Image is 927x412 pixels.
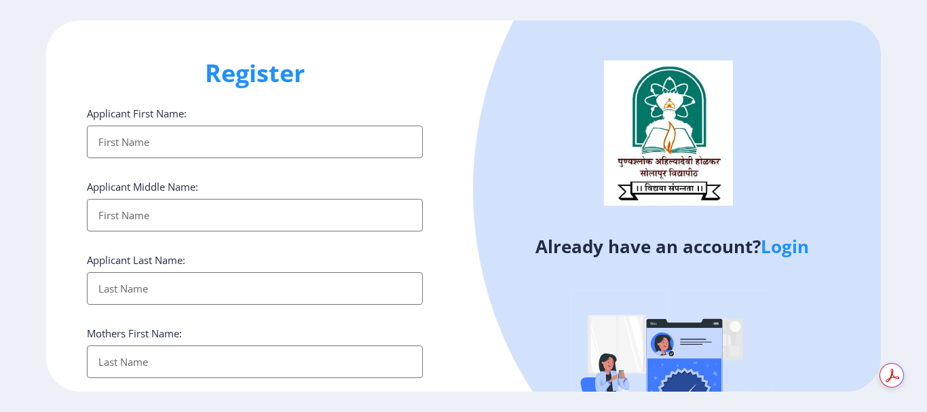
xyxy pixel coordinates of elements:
[87,272,423,305] input: Last Name
[87,180,198,193] label: Applicant Middle Name:
[87,326,182,340] label: Mothers First Name:
[87,199,423,231] input: First Name
[87,345,423,378] input: Last Name
[604,60,733,206] img: logo
[87,57,423,90] h1: Register
[761,234,809,259] a: Login
[474,236,871,257] h4: Already have an account?
[87,253,185,267] label: Applicant Last Name:
[87,107,187,120] label: Applicant First Name:
[87,126,423,158] input: First Name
